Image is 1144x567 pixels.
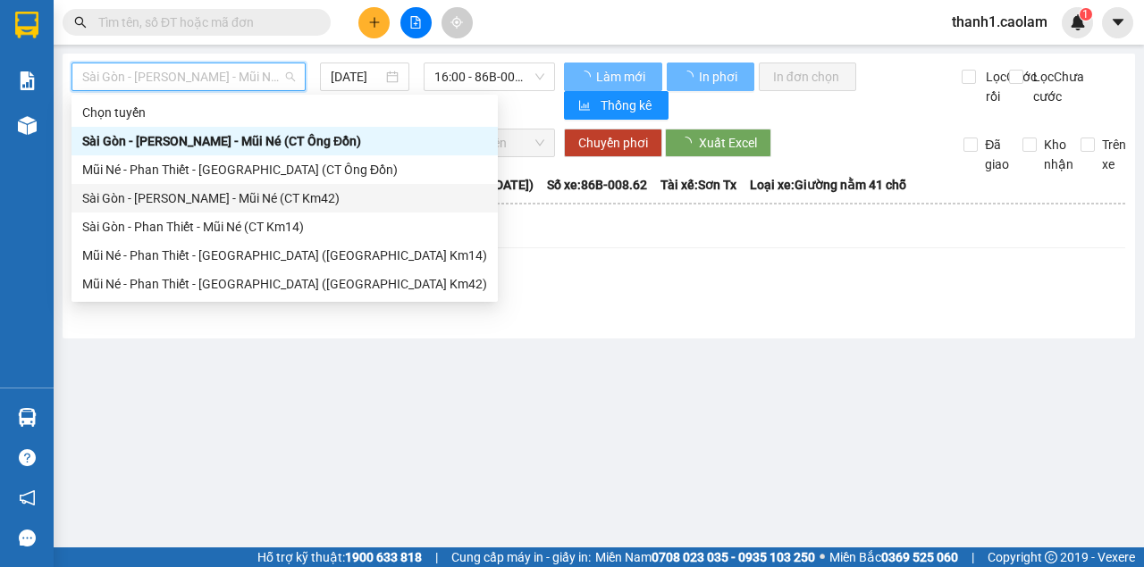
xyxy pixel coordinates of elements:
span: notification [19,489,36,506]
sup: 1 [1080,8,1092,21]
span: Trên xe [1095,135,1133,174]
div: Sài Gòn - [PERSON_NAME] - Mũi Né (CT Ông Đồn) [82,131,487,151]
span: caret-down [1110,14,1126,30]
span: aim [450,16,463,29]
div: Mũi Né - Phan Thiết - Sài Gòn (CT Km42) [71,270,498,298]
img: logo-vxr [15,12,38,38]
span: file-add [409,16,422,29]
button: aim [442,7,473,38]
span: Số xe: 86B-008.62 [547,175,647,195]
span: Cung cấp máy in - giấy in: [451,547,591,567]
div: Sài Gòn - Phan Thiết - Mũi Né (CT Km14) [71,213,498,241]
input: 12/09/2025 [331,67,383,87]
span: Thống kê [601,96,654,115]
span: plus [368,16,381,29]
div: Mũi Né - Phan Thiết - Sài Gòn (CT Km14) [71,241,498,270]
strong: 0708 023 035 - 0935 103 250 [652,550,815,564]
span: thanh1.caolam [938,11,1062,33]
div: Sài Gòn - [PERSON_NAME] - Mũi Né (CT Km42) [82,188,487,208]
button: Chuyển phơi [564,129,662,157]
img: icon-new-feature [1070,14,1086,30]
span: loading [578,71,593,83]
span: bar-chart [578,99,593,113]
div: Mũi Né - Phan Thiết - [GEOGRAPHIC_DATA] ([GEOGRAPHIC_DATA] Km14) [82,246,487,265]
span: Tài xế: Sơn Tx [660,175,736,195]
button: In phơi [667,63,754,91]
span: message [19,529,36,546]
button: plus [358,7,390,38]
img: solution-icon [18,71,37,90]
span: question-circle [19,449,36,466]
div: Chọn tuyến [71,98,498,127]
strong: 1900 633 818 [345,550,422,564]
span: Miền Nam [595,547,815,567]
span: Loại xe: Giường nằm 41 chỗ [750,175,906,195]
span: ⚪️ [820,554,825,561]
div: Chọn tuyến [82,103,487,122]
button: In đơn chọn [759,63,856,91]
span: Lọc Chưa cước [1026,67,1087,106]
span: 1 [1082,8,1089,21]
span: Sài Gòn - Phan Thiết - Mũi Né (CT Ông Đồn) [82,63,295,90]
span: Đã giao [978,135,1016,174]
input: Tìm tên, số ĐT hoặc mã đơn [98,13,309,32]
div: Sài Gòn - Phan Thiết - Mũi Né (CT Km42) [71,184,498,213]
span: search [74,16,87,29]
span: | [435,547,438,567]
span: Miền Bắc [829,547,958,567]
button: file-add [400,7,432,38]
div: Mũi Né - Phan Thiết - Sài Gòn (CT Ông Đồn) [71,155,498,184]
div: Mũi Né - Phan Thiết - [GEOGRAPHIC_DATA] ([GEOGRAPHIC_DATA] Km42) [82,274,487,294]
span: Lọc Cước rồi [979,67,1039,106]
div: Sài Gòn - Phan Thiết - Mũi Né (CT Km14) [82,217,487,237]
span: | [972,547,974,567]
span: 16:00 - 86B-008.62 [434,63,543,90]
span: Làm mới [596,67,648,87]
span: Kho nhận [1037,135,1081,174]
strong: 0369 525 060 [881,550,958,564]
div: Mũi Né - Phan Thiết - [GEOGRAPHIC_DATA] (CT Ông Đồn) [82,160,487,179]
img: warehouse-icon [18,116,37,135]
button: Xuất Excel [665,129,771,157]
span: Hỗ trợ kỹ thuật: [257,547,422,567]
span: copyright [1045,551,1057,563]
div: Sài Gòn - Phan Thiết - Mũi Né (CT Ông Đồn) [71,127,498,155]
button: caret-down [1102,7,1133,38]
span: In phơi [699,67,740,87]
span: loading [681,71,696,83]
button: Làm mới [564,63,662,91]
img: warehouse-icon [18,408,37,427]
button: bar-chartThống kê [564,91,669,120]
